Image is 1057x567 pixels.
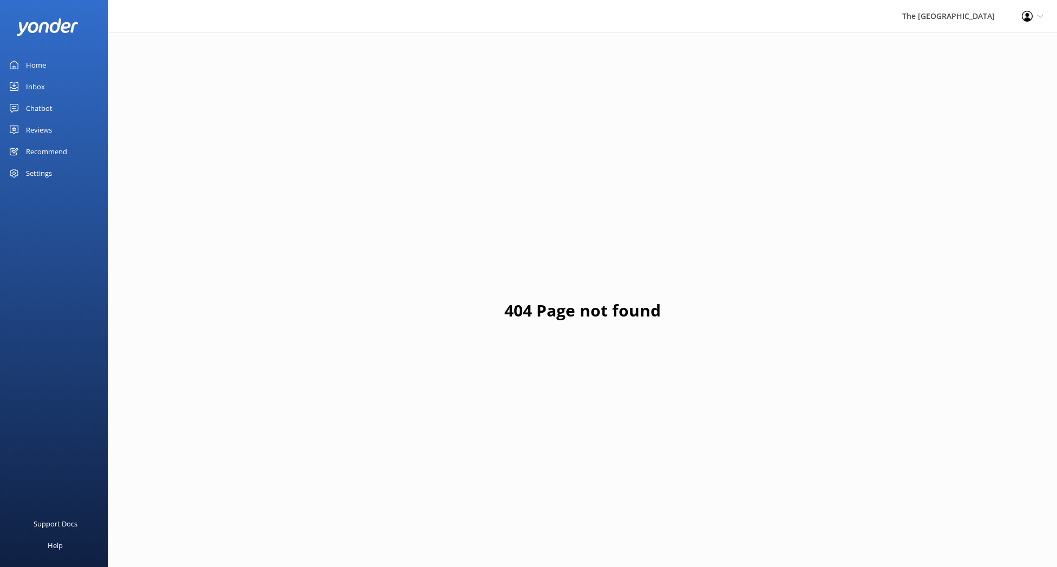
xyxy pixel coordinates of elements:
div: Help [48,535,63,556]
div: Chatbot [26,97,52,119]
div: Support Docs [34,513,77,535]
div: Reviews [26,119,52,141]
img: yonder-white-logo.png [16,18,78,36]
div: Inbox [26,76,45,97]
div: Recommend [26,141,67,162]
h1: 404 Page not found [504,298,661,324]
div: Settings [26,162,52,184]
div: Home [26,54,46,76]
